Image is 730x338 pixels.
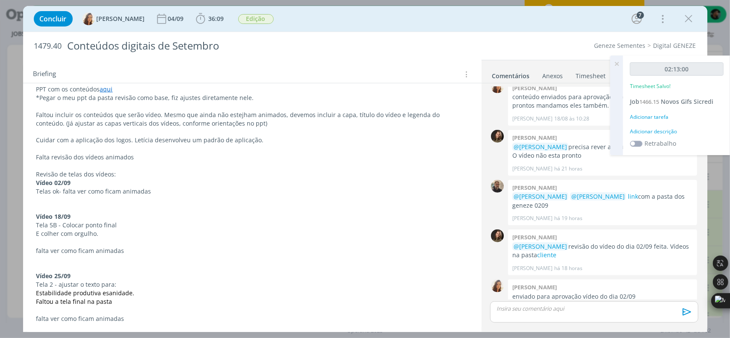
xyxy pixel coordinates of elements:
p: Faltou incluir os conteúdos que serão vídeo. Mesmo que ainda não estejham animados, devemos inclu... [36,111,468,128]
span: Briefing [33,69,56,80]
a: Digital GENEZE [653,41,696,50]
span: Tela 5B - Colocar ponto final [36,221,117,229]
div: Anexos [543,72,563,80]
span: há 19 horas [554,215,582,222]
button: Edição [238,14,274,24]
a: Timesheet [576,68,606,80]
strong: Vídeo 02/09 [36,179,71,187]
p: Tela 2 - ajustar o texto para: [36,280,468,289]
img: J [491,229,504,242]
span: @[PERSON_NAME] [514,192,567,200]
button: 36:09 [194,12,226,26]
b: [PERSON_NAME] [512,184,557,191]
span: Estabilidade produtiva e [36,289,106,297]
span: sanidade. [106,289,135,297]
span: @[PERSON_NAME] [514,143,567,151]
p: conteúdo enviados para aprovação, após os vídeos ficarem prontos mandamos eles também. [512,93,693,110]
span: 18/08 às 10:28 [554,115,589,123]
button: 7 [630,12,644,26]
span: [PERSON_NAME] [97,16,145,22]
p: Revisão de telas dos vídeos: [36,170,468,179]
span: há 18 horas [554,265,582,272]
p: [PERSON_NAME] [512,165,553,173]
span: @[PERSON_NAME] [571,192,625,200]
span: 1479.40 [34,41,62,51]
p: com a pasta dos geneze 0209 [512,192,693,210]
span: Concluir [40,15,67,22]
div: 7 [637,12,644,19]
p: precisa rever a pauta de revisão de vídeo. O vídeo não esta pronto [512,143,693,160]
img: R [491,180,504,193]
button: V[PERSON_NAME] [82,12,145,25]
img: V [491,279,504,292]
p: revisão do vídeo do dia 02/09 feita. Vídeos na pasta [512,242,693,260]
img: J [491,130,504,143]
b: [PERSON_NAME] [512,134,557,141]
span: falta ver como ficam animadas [36,247,124,255]
span: Telas ok- falta ver como ficam animadas [36,187,151,195]
a: Geneze Sementes [594,41,646,50]
p: Cuidar com a aplicação dos logos. Letícia desenvolveu um padrão de aplicação. [36,136,468,144]
a: cliente [537,251,556,259]
div: Adicionar descrição [630,128,724,135]
div: 04/09 [168,16,186,22]
span: 36:09 [209,15,224,23]
label: Retrabalho [644,139,676,148]
a: link [628,192,638,200]
p: *Pegar o meu ppt da pasta revisão como base, fiz ajustes diretamente nele. [36,94,468,102]
b: [PERSON_NAME] [512,233,557,241]
p: PPT com os conteúdos [36,85,468,94]
span: Novos Gifs Sicredi [661,97,713,106]
p: [PERSON_NAME] [512,265,553,272]
a: Job1466.15Novos Gifs Sicredi [630,97,713,106]
span: E colher com orgulho. [36,229,99,238]
p: enviado para aprovação vídeo do dia 02/09 [512,292,693,301]
img: V [491,80,504,93]
div: Adicionar tarefa [630,113,724,121]
a: aqui [100,85,113,93]
p: Falta revisão dos vídeos animados [36,153,468,162]
span: há 21 horas [554,165,582,173]
span: Faltou a tela final na pasta [36,297,112,306]
strong: Vídeo 25/09 [36,272,71,280]
span: 1466.15 [639,98,659,106]
p: [PERSON_NAME] [512,215,553,222]
b: [PERSON_NAME] [512,84,557,92]
strong: Vídeo 18/09 [36,212,71,220]
img: V [82,12,95,25]
b: [PERSON_NAME] [512,283,557,291]
span: @[PERSON_NAME] [514,242,567,250]
p: Timesheet Salvo! [630,82,671,90]
div: Conteúdos digitais de Setembro [64,35,417,56]
button: Concluir [34,11,73,26]
a: Comentários [492,68,530,80]
div: dialog [23,6,707,332]
p: [PERSON_NAME] [512,115,553,123]
span: falta ver como ficam animadas [36,314,124,323]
